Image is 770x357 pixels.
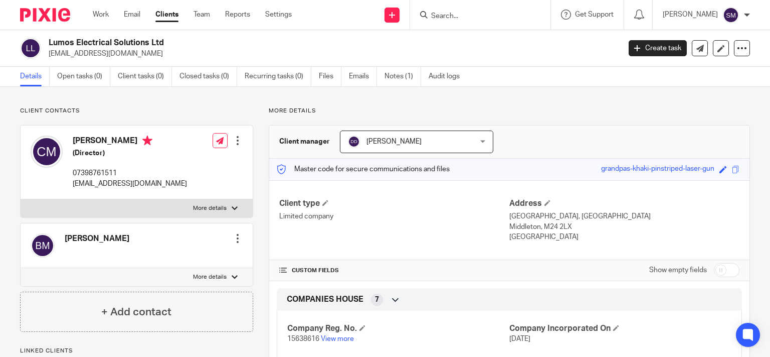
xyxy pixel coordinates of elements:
label: Show empty fields [649,265,707,275]
a: Closed tasks (0) [179,67,237,86]
span: COMPANIES HOUSE [287,294,363,305]
p: [EMAIL_ADDRESS][DOMAIN_NAME] [49,49,614,59]
h4: + Add contact [101,304,171,320]
a: Details [20,67,50,86]
img: Pixie [20,8,70,22]
a: Recurring tasks (0) [245,67,311,86]
h4: Company Reg. No. [287,323,509,334]
span: 15638616 [287,335,319,342]
a: View more [321,335,354,342]
a: Open tasks (0) [57,67,110,86]
p: Linked clients [20,347,253,355]
h5: (Director) [73,148,187,158]
a: Client tasks (0) [118,67,172,86]
p: Middleton, M24 2LX [509,222,739,232]
p: More details [193,273,227,281]
p: More details [269,107,750,115]
h4: [PERSON_NAME] [73,136,187,148]
p: Limited company [279,211,509,221]
p: More details [193,204,227,212]
h3: Client manager [279,137,330,147]
img: svg%3E [348,136,360,148]
img: svg%3E [20,38,41,59]
i: Primary [142,136,152,146]
p: 07398761511 [73,168,187,178]
a: Team [194,10,210,20]
span: [PERSON_NAME] [366,138,422,145]
a: Files [319,67,341,86]
span: 7 [375,295,379,305]
h4: [PERSON_NAME] [65,233,129,244]
a: Audit logs [429,67,467,86]
p: [EMAIL_ADDRESS][DOMAIN_NAME] [73,179,187,189]
a: Create task [629,40,687,56]
p: Master code for secure communications and files [277,164,450,174]
p: [GEOGRAPHIC_DATA] [509,232,739,242]
a: Clients [155,10,178,20]
h2: Lumos Electrical Solutions Ltd [49,38,501,48]
h4: CUSTOM FIELDS [279,267,509,275]
h4: Client type [279,198,509,209]
span: Get Support [575,11,614,18]
a: Email [124,10,140,20]
p: [GEOGRAPHIC_DATA], [GEOGRAPHIC_DATA] [509,211,739,221]
p: Client contacts [20,107,253,115]
a: Work [93,10,109,20]
input: Search [430,12,520,21]
a: Reports [225,10,250,20]
img: svg%3E [723,7,739,23]
a: Settings [265,10,292,20]
a: Notes (1) [384,67,421,86]
h4: Address [509,198,739,209]
p: [PERSON_NAME] [663,10,718,20]
a: Emails [349,67,377,86]
img: svg%3E [31,136,63,168]
span: [DATE] [509,335,530,342]
div: grandpas-khaki-pinstriped-laser-gun [601,164,714,175]
img: svg%3E [31,233,55,258]
h4: Company Incorporated On [509,323,731,334]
